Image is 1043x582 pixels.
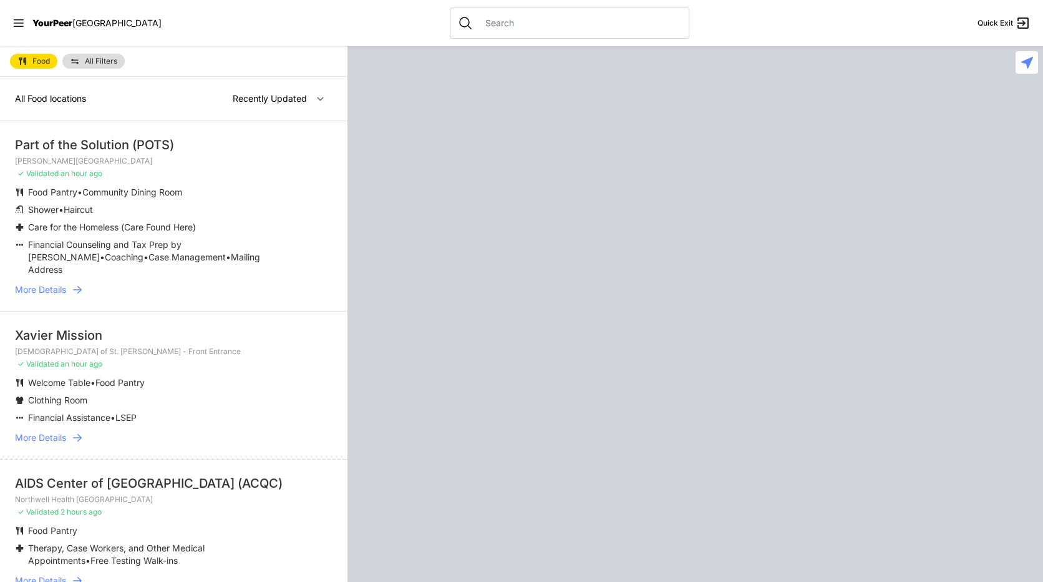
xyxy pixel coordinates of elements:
[95,377,145,388] span: Food Pantry
[15,136,332,154] div: Part of the Solution (POTS)
[15,284,66,296] span: More Details
[32,19,162,27] a: YourPeer[GEOGRAPHIC_DATA]
[28,222,196,232] span: Care for the Homeless (Care Found Here)
[148,252,226,262] span: Case Management
[143,252,148,262] span: •
[61,169,102,178] span: an hour ago
[28,204,59,215] span: Shower
[72,17,162,28] span: [GEOGRAPHIC_DATA]
[28,525,77,536] span: Food Pantry
[90,555,178,566] span: Free Testing Walk-ins
[100,252,105,262] span: •
[28,395,87,405] span: Clothing Room
[28,187,77,197] span: Food Pantry
[77,187,82,197] span: •
[15,475,332,492] div: AIDS Center of [GEOGRAPHIC_DATA] (ACQC)
[978,16,1031,31] a: Quick Exit
[90,377,95,388] span: •
[15,327,332,344] div: Xavier Mission
[15,284,332,296] a: More Details
[32,57,50,65] span: Food
[28,377,90,388] span: Welcome Table
[28,412,110,423] span: Financial Assistance
[32,17,72,28] span: YourPeer
[28,239,182,262] span: Financial Counseling and Tax Prep by [PERSON_NAME]
[226,252,231,262] span: •
[110,412,115,423] span: •
[15,432,332,444] a: More Details
[10,54,57,69] a: Food
[64,204,93,215] span: Haircut
[82,187,182,197] span: Community Dining Room
[15,347,332,357] p: [DEMOGRAPHIC_DATA] of St. [PERSON_NAME] - Front Entrance
[61,359,102,368] span: an hour ago
[15,93,86,104] span: All Food locations
[15,156,332,166] p: [PERSON_NAME][GEOGRAPHIC_DATA]
[61,507,102,516] span: 2 hours ago
[85,555,90,566] span: •
[62,54,125,69] a: All Filters
[115,412,137,423] span: LSEP
[17,169,59,178] span: ✓ Validated
[978,18,1013,28] span: Quick Exit
[105,252,143,262] span: Coaching
[28,543,205,566] span: Therapy, Case Workers, and Other Medical Appointments
[85,57,117,65] span: All Filters
[478,17,681,29] input: Search
[15,495,332,505] p: Northwell Health [GEOGRAPHIC_DATA]
[15,432,66,444] span: More Details
[17,507,59,516] span: ✓ Validated
[17,359,59,368] span: ✓ Validated
[59,204,64,215] span: •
